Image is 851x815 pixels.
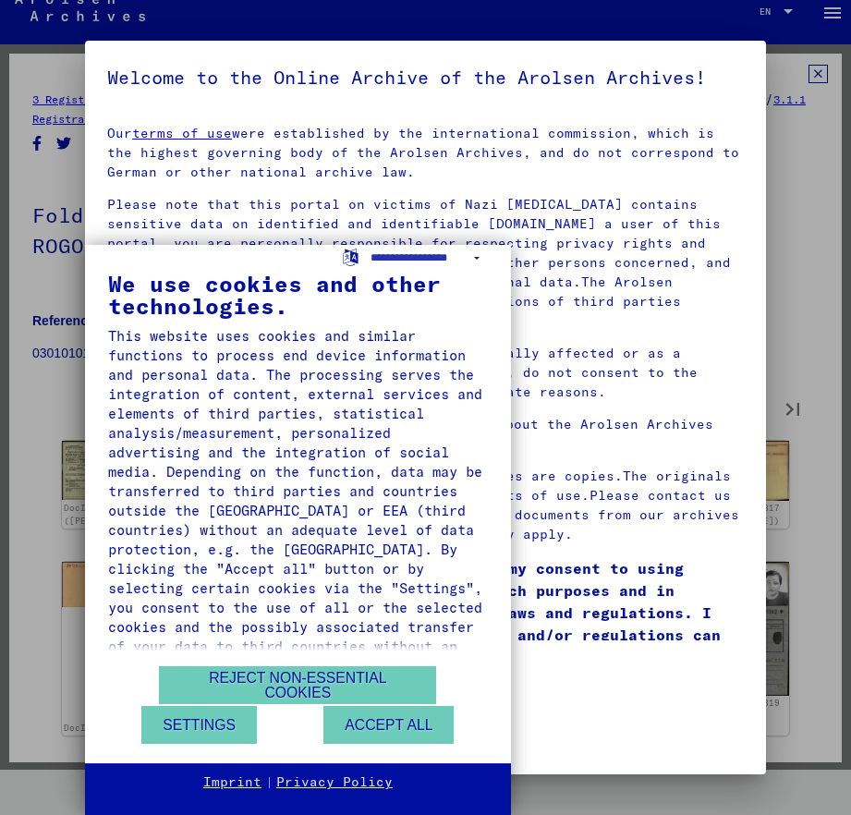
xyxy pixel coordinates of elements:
[159,666,436,704] button: Reject non-essential cookies
[276,773,393,792] a: Privacy Policy
[203,773,261,792] a: Imprint
[323,706,454,744] button: Accept all
[108,273,488,317] div: We use cookies and other technologies.
[108,326,488,675] div: This website uses cookies and similar functions to process end device information and personal da...
[141,706,257,744] button: Settings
